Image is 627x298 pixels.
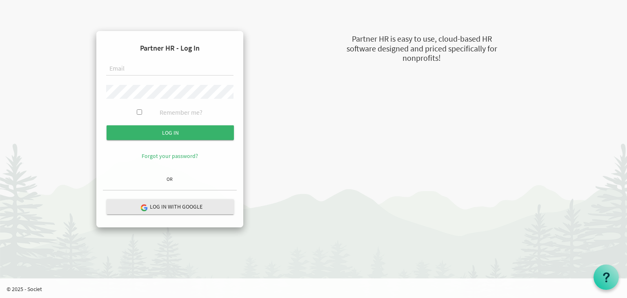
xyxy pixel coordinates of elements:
[103,176,237,182] h6: OR
[305,52,538,64] div: nonprofits!
[160,108,202,117] label: Remember me?
[103,38,237,59] h4: Partner HR - Log In
[305,33,538,45] div: Partner HR is easy to use, cloud-based HR
[305,43,538,55] div: software designed and priced specifically for
[106,62,233,76] input: Email
[140,204,147,211] img: google-logo.png
[142,152,198,160] a: Forgot your password?
[107,125,234,140] input: Log in
[7,285,627,293] p: © 2025 - Societ
[107,199,234,214] button: Log in with Google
